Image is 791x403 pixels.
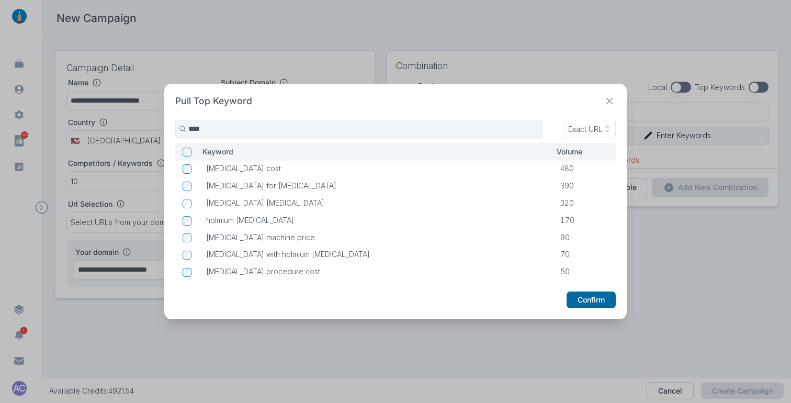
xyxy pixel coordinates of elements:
[560,267,570,276] span: 50
[560,233,570,242] span: 90
[564,119,616,140] button: Exact URL
[206,233,546,242] p: [MEDICAL_DATA] machine price
[206,216,546,225] p: holmium [MEDICAL_DATA]
[568,125,603,134] p: Exact URL
[560,164,574,173] span: 480
[560,250,570,259] span: 70
[206,164,546,173] p: [MEDICAL_DATA] cost
[560,181,574,190] span: 390
[202,147,540,156] p: Keyword
[206,198,546,208] p: [MEDICAL_DATA] [MEDICAL_DATA]
[206,250,546,259] p: [MEDICAL_DATA] with holmium [MEDICAL_DATA]
[206,181,546,191] p: [MEDICAL_DATA] for [MEDICAL_DATA]
[557,147,604,156] p: Volume
[560,198,574,207] span: 320
[560,216,574,225] span: 170
[206,267,546,276] p: [MEDICAL_DATA] procedure cost
[567,292,616,308] button: Confirm
[175,95,252,108] h2: Pull Top Keyword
